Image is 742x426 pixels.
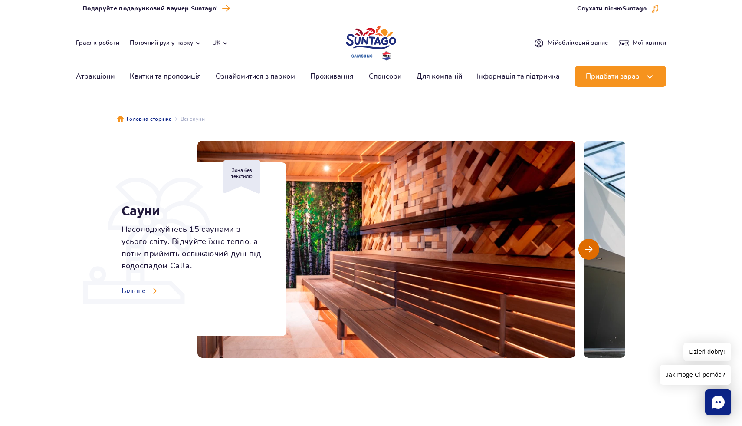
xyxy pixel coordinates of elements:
[130,66,201,87] a: Квитки та пропозиція
[578,239,599,260] button: Наступний слайд
[619,38,666,48] a: Мої квитки
[586,73,639,80] span: Придбати зараз
[417,66,462,87] a: Для компаній
[577,4,660,13] button: Слухати піснюSuntago
[216,66,295,87] a: Ознайомитися з парком
[121,224,267,272] p: Насолоджуйтесь 15 саунами з усього світу. Відчуйте їхнє тепло, а потім прийміть освіжаючий душ пі...
[130,40,202,46] button: Поточний рух у парку
[82,3,230,14] a: Подаруйте подарунковий ваучер Suntago!
[172,115,205,123] li: Всі сауни
[683,343,731,361] span: Dzień dobry!
[310,66,354,87] a: Проживання
[82,4,218,13] span: Подаруйте подарунковий ваучер Suntago!
[121,286,157,296] a: Більше
[660,365,731,385] span: Jak mogę Ci pomóc?
[369,66,401,87] a: Спонсори
[477,66,560,87] a: Інформація та підтримка
[346,22,396,62] a: Park of Poland
[121,286,146,296] span: Більше
[575,66,666,87] button: Придбати зараз
[548,39,608,47] span: Мій обліковий запис
[534,38,608,48] a: Мійобліковий запис
[622,6,647,12] span: Suntago
[705,389,731,415] div: Chat
[76,39,119,47] a: Графік роботи
[577,4,647,13] span: Слухати пісню
[117,115,172,123] a: Головна сторінка
[212,39,229,47] button: uk
[121,203,267,218] h1: Сауни
[76,66,115,87] a: Атракціони
[223,160,260,194] div: Зона без текстилю
[633,39,666,47] span: Мої квитки
[197,141,575,358] img: Sauna w strefie Relax z drewnianymi ścianami i malowidłem przedstawiającym brzozowy las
